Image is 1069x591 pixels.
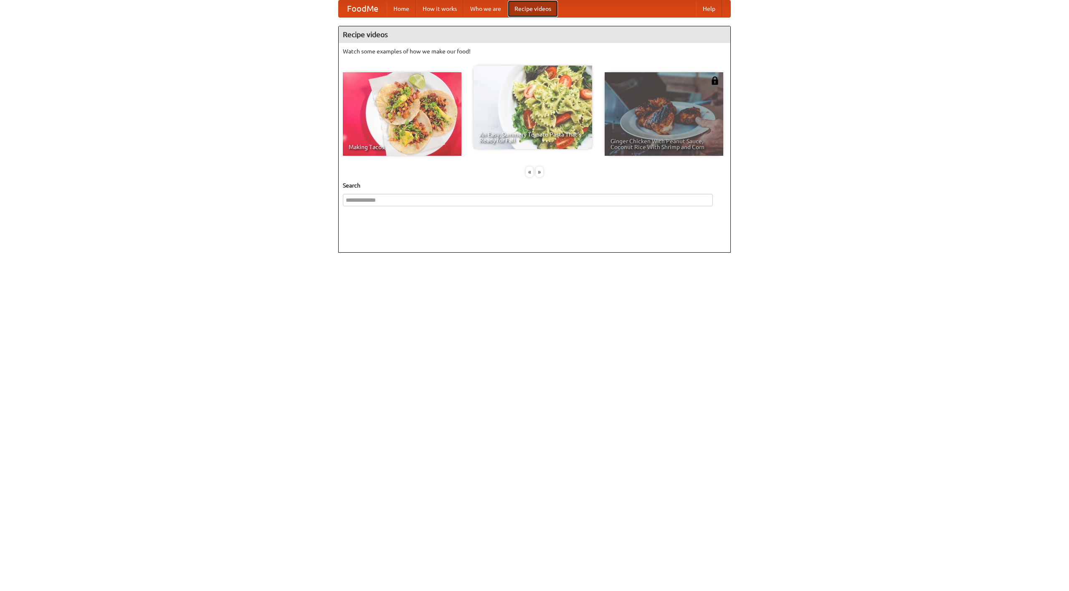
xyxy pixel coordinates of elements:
span: An Easy, Summery Tomato Pasta That's Ready for Fall [479,132,586,143]
span: Making Tacos [349,144,456,150]
h5: Search [343,181,726,190]
p: Watch some examples of how we make our food! [343,47,726,56]
a: An Easy, Summery Tomato Pasta That's Ready for Fall [474,66,592,149]
img: 483408.png [711,76,719,85]
a: Making Tacos [343,72,461,156]
a: Home [387,0,416,17]
h4: Recipe videos [339,26,730,43]
a: Who we are [464,0,508,17]
a: Help [696,0,722,17]
div: « [526,167,533,177]
div: » [536,167,543,177]
a: Recipe videos [508,0,558,17]
a: How it works [416,0,464,17]
a: FoodMe [339,0,387,17]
